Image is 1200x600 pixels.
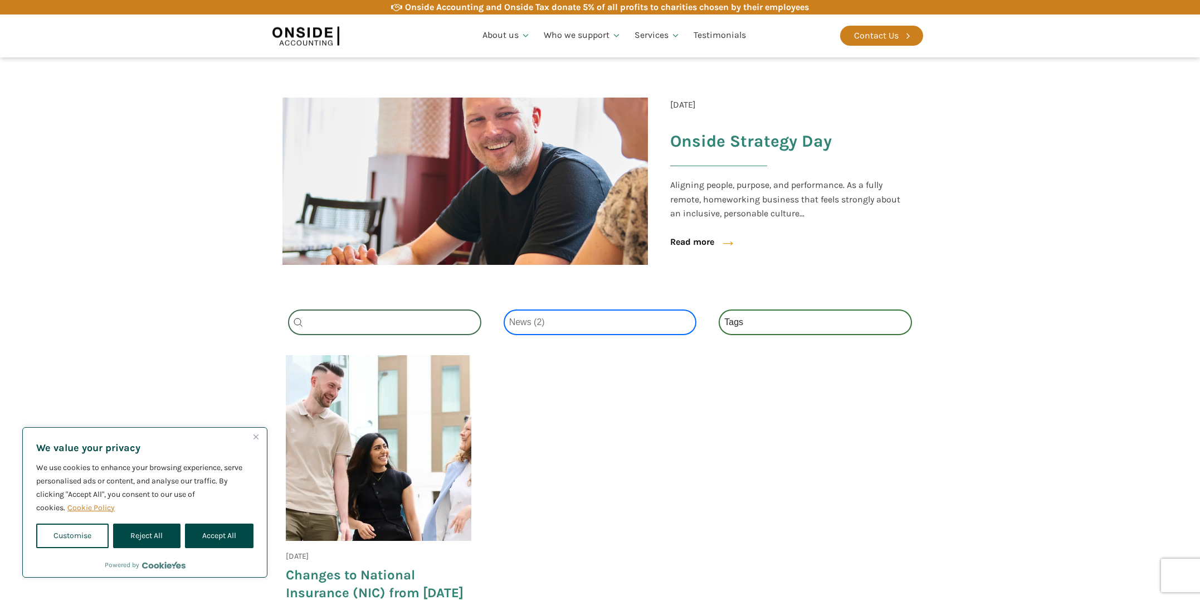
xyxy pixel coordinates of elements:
[142,562,186,569] a: Visit CookieYes website
[670,235,714,249] a: Read more
[36,524,109,548] button: Customise
[670,132,906,183] a: Onside Strategy Day
[840,26,923,46] a: Contact Us
[628,17,687,55] a: Services
[670,178,906,221] span: Aligning people, purpose, and performance. As a fully remote, homeworking business that feels str...
[22,427,267,578] div: We value your privacy
[687,17,753,55] a: Testimonials
[113,524,180,548] button: Reject All
[105,559,186,570] div: Powered by
[272,23,339,49] img: Onside Accounting
[537,17,628,55] a: Who we support
[185,524,253,548] button: Accept All
[854,28,899,43] div: Contact Us
[36,441,253,454] p: We value your privacy
[67,502,115,513] a: Cookie Policy
[670,98,696,112] span: [DATE]
[476,17,537,55] a: About us
[709,229,736,256] div: →
[36,461,253,515] p: We use cookies to enhance your browsing experience, serve personalised ads or content, and analys...
[286,550,309,563] div: [DATE]
[249,430,262,443] button: Close
[670,130,832,152] span: Onside Strategy Day
[253,434,258,439] img: Close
